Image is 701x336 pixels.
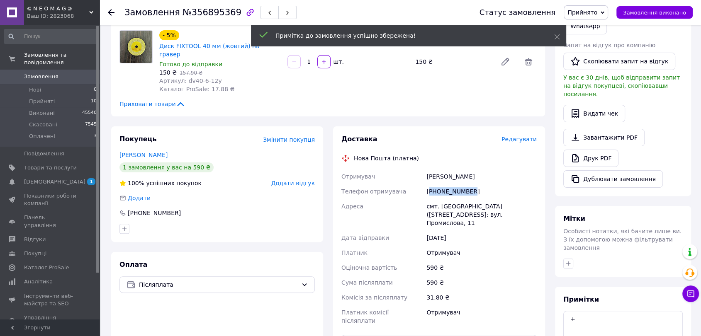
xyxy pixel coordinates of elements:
[341,234,389,241] span: Дата відправки
[108,8,114,17] div: Повернутися назад
[24,236,46,243] span: Відгуки
[341,135,377,143] span: Доставка
[24,150,64,157] span: Повідомлення
[82,109,97,117] span: 45540
[24,178,85,186] span: [DEMOGRAPHIC_DATA]
[128,195,151,201] span: Додати
[159,61,222,68] span: Готово до відправки
[341,309,389,324] span: Платник комісії післяплати
[119,162,214,172] div: 1 замовлення у вас на 590 ₴
[563,295,599,303] span: Примітки
[119,179,202,187] div: успішних покупок
[94,133,97,140] span: 3
[425,230,538,245] div: [DATE]
[341,294,407,301] span: Комісія за післяплату
[425,305,538,328] div: Отримувач
[24,264,69,271] span: Каталог ProSale
[159,77,222,84] span: Артикул: dv40-6-12y
[425,199,538,230] div: смт. [GEOGRAPHIC_DATA] ([STREET_ADDRESS]: вул. Промислова, 11
[563,129,645,146] a: Завантажити PDF
[159,30,179,40] div: - 5%
[4,29,97,44] input: Пошук
[180,70,202,76] span: 157,90 ₴
[159,43,260,58] a: Диск FIXTOOL 40 мм (жовтий) на гравер
[616,6,693,19] button: Замовлення виконано
[501,136,537,143] span: Редагувати
[94,86,97,94] span: 0
[24,51,100,66] span: Замовлення та повідомлення
[128,180,144,186] span: 100%
[24,192,77,207] span: Показники роботи компанії
[85,121,97,128] span: 7545
[159,69,177,76] span: 150 ₴
[341,249,368,256] span: Платник
[563,228,682,251] span: Особисті нотатки, які бачите лише ви. З їх допомогою можна фільтрувати замовлення
[29,133,55,140] span: Оплачені
[425,260,538,275] div: 590 ₴
[497,53,514,70] a: Редагувати
[127,209,182,217] div: [PHONE_NUMBER]
[24,214,77,229] span: Панель управління
[563,105,625,122] button: Видати чек
[567,9,597,16] span: Прийнято
[91,98,97,105] span: 10
[425,245,538,260] div: Отримувач
[24,278,53,285] span: Аналітика
[341,279,393,286] span: Сума післяплати
[341,203,363,210] span: Адреса
[29,109,55,117] span: Виконані
[563,150,618,167] a: Друк PDF
[27,5,89,12] span: ⋐ N E O M A G ⋑
[24,73,58,80] span: Замовлення
[682,285,699,302] button: Чат з покупцем
[119,100,185,108] span: Приховати товари
[29,86,41,94] span: Нові
[563,18,607,34] a: WhatsApp
[341,188,406,195] span: Телефон отримувача
[520,53,537,70] span: Видалити
[183,7,241,17] span: №356895369
[425,275,538,290] div: 590 ₴
[425,184,538,199] div: [PHONE_NUMBER]
[29,98,55,105] span: Прийняті
[563,170,663,188] button: Дублювати замовлення
[563,53,675,70] button: Скопіювати запит на відгук
[119,152,168,158] a: [PERSON_NAME]
[124,7,180,17] span: Замовлення
[87,178,95,185] span: 1
[159,86,234,92] span: Каталог ProSale: 17.88 ₴
[563,42,655,48] span: Запит на відгук про компанію
[425,290,538,305] div: 31.80 ₴
[341,264,397,271] span: Оціночна вартість
[29,121,57,128] span: Скасовані
[623,10,686,16] span: Замовлення виконано
[263,136,315,143] span: Змінити покупця
[352,154,421,162] div: Нова Пошта (платна)
[425,169,538,184] div: [PERSON_NAME]
[24,164,77,172] span: Товари та послуги
[412,56,494,68] div: 150 ₴
[331,58,345,66] div: шт.
[119,261,147,268] span: Оплата
[119,135,157,143] span: Покупець
[275,31,533,40] div: Примітка до замовлення успішно збережена!
[480,8,556,17] div: Статус замовлення
[24,314,77,329] span: Управління сайтом
[563,74,680,97] span: У вас є 30 днів, щоб відправити запит на відгук покупцеві, скопіювавши посилання.
[24,250,46,257] span: Покупці
[271,180,315,186] span: Додати відгук
[24,292,77,307] span: Інструменти веб-майстра та SEO
[341,173,375,180] span: Отримувач
[27,12,100,20] div: Ваш ID: 2823068
[120,31,152,63] img: Диск FIXTOOL 40 мм (жовтий) на гравер
[139,280,298,289] span: Післяплата
[563,215,585,222] span: Мітки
